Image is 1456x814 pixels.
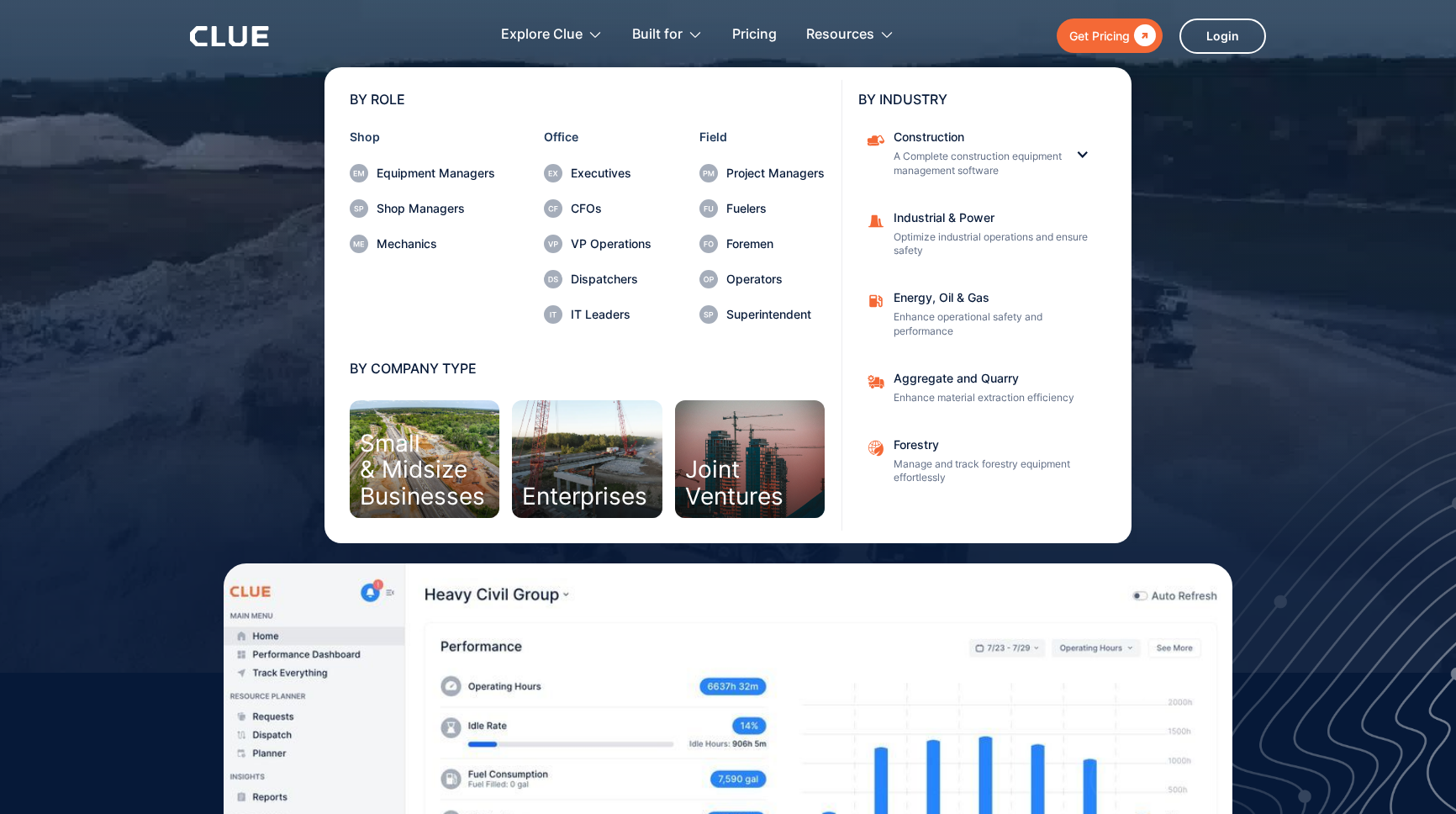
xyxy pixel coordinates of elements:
[858,203,1106,267] a: Industrial & PowerOptimize industrial operations and ensure safety
[377,203,495,214] div: Shop Managers
[867,373,885,391] img: Aggregate and Quarry
[350,235,495,253] a: Mechanics
[894,373,1095,384] div: Aggregate and Quarry
[350,164,495,182] a: Equipment Managers
[806,8,894,61] div: Resources
[675,400,825,518] a: JointVentures
[350,131,495,143] div: Shop
[894,310,1095,339] p: Enhance operational safety and performance
[632,8,703,61] div: Built for
[894,292,1095,304] div: Energy, Oil & Gas
[858,123,1073,187] a: ConstructionA Complete construction equipment management software
[699,199,825,218] a: Fuelers
[699,235,825,253] a: Foremen
[894,212,1095,224] div: Industrial & Power
[571,167,652,179] div: Executives
[806,8,874,61] div: Resources
[699,131,825,143] div: Field
[544,235,652,253] a: VP Operations
[699,270,825,288] a: Operators
[512,400,662,518] a: Enterprises
[522,484,647,510] div: Enterprises
[894,230,1095,259] p: Optimize industrial operations and ensure safety
[501,8,603,61] div: Explore Clue
[190,63,1266,543] nav: Built for
[858,283,1106,347] a: Energy, Oil & GasEnhance operational safety and performance
[858,364,1106,414] a: Aggregate and QuarryEnhance material extraction efficiency
[894,457,1095,486] p: Manage and track forestry equipment effortlessly
[377,167,495,179] div: Equipment Managers
[350,400,499,518] a: Small& MidsizeBusinesses
[571,238,652,250] div: VP Operations
[867,292,885,310] img: fleet fuel icon
[858,431,1106,494] a: ForestryManage and track forestry equipment effortlessly
[571,273,652,285] div: Dispatchers
[732,8,777,61] a: Pricing
[894,439,1095,451] div: Forestry
[1057,18,1163,53] a: Get Pricing
[867,439,885,457] img: Aggregate and Quarry
[867,131,885,150] img: Construction
[571,203,652,214] div: CFOs
[544,164,652,182] a: Executives
[571,309,652,320] div: IT Leaders
[1069,25,1130,46] div: Get Pricing
[632,8,683,61] div: Built for
[858,92,1106,106] div: BY INDUSTRY
[699,164,825,182] a: Project Managers
[544,305,652,324] a: IT Leaders
[544,270,652,288] a: Dispatchers
[894,131,1062,143] div: Construction
[685,457,783,510] div: Joint Ventures
[350,92,825,106] div: BY ROLE
[894,150,1062,178] p: A Complete construction equipment management software
[1130,25,1156,46] div: 
[544,199,652,218] a: CFOs
[726,167,825,179] div: Project Managers
[544,131,652,143] div: Office
[699,305,825,324] a: Superintendent
[1179,18,1266,54] a: Login
[867,212,885,230] img: Construction cone icon
[360,431,485,510] div: Small & Midsize Businesses
[726,203,825,214] div: Fuelers
[858,123,1106,187] div: ConstructionConstructionA Complete construction equipment management software
[726,309,825,320] div: Superintendent
[350,362,825,375] div: BY COMPANY TYPE
[726,238,825,250] div: Foremen
[726,273,825,285] div: Operators
[377,238,495,250] div: Mechanics
[501,8,583,61] div: Explore Clue
[894,391,1095,405] p: Enhance material extraction efficiency
[350,199,495,218] a: Shop Managers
